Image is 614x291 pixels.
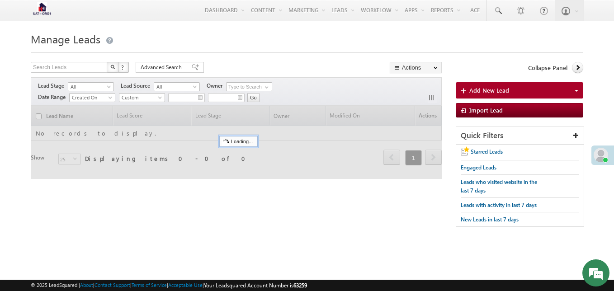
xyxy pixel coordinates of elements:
span: Advanced Search [141,63,184,71]
span: Lead Stage [38,82,68,90]
a: Custom [119,93,165,102]
button: Actions [390,62,442,73]
span: Owner [207,82,226,90]
span: Engaged Leads [461,164,496,171]
input: Type to Search [226,82,272,91]
span: ? [121,63,125,71]
div: Loading... [219,136,258,147]
span: © 2025 LeadSquared | | | | | [31,281,307,290]
a: Show All Items [260,83,271,92]
img: Search [110,65,115,69]
a: Acceptable Use [168,282,203,288]
span: Date Range [38,93,69,101]
span: Your Leadsquared Account Number is [204,282,307,289]
span: Custom [119,94,162,102]
img: Custom Logo [31,2,53,18]
span: Leads who visited website in the last 7 days [461,178,537,194]
div: Quick Filters [456,127,584,145]
button: ? [118,62,129,73]
span: Starred Leads [471,148,503,155]
a: Terms of Service [132,282,167,288]
a: Created On [69,93,115,102]
a: About [80,282,93,288]
span: Created On [70,94,113,102]
span: All [68,83,111,91]
span: Lead Source [121,82,154,90]
span: Collapse Panel [528,64,567,72]
input: Go [247,93,260,102]
a: Contact Support [94,282,130,288]
span: 63259 [293,282,307,289]
span: Add New Lead [469,86,509,94]
a: All [154,82,200,91]
span: Import Lead [469,106,503,114]
span: All [154,83,197,91]
span: Leads with activity in last 7 days [461,202,537,208]
a: All [68,82,114,91]
span: Manage Leads [31,32,100,46]
span: New Leads in last 7 days [461,216,519,223]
